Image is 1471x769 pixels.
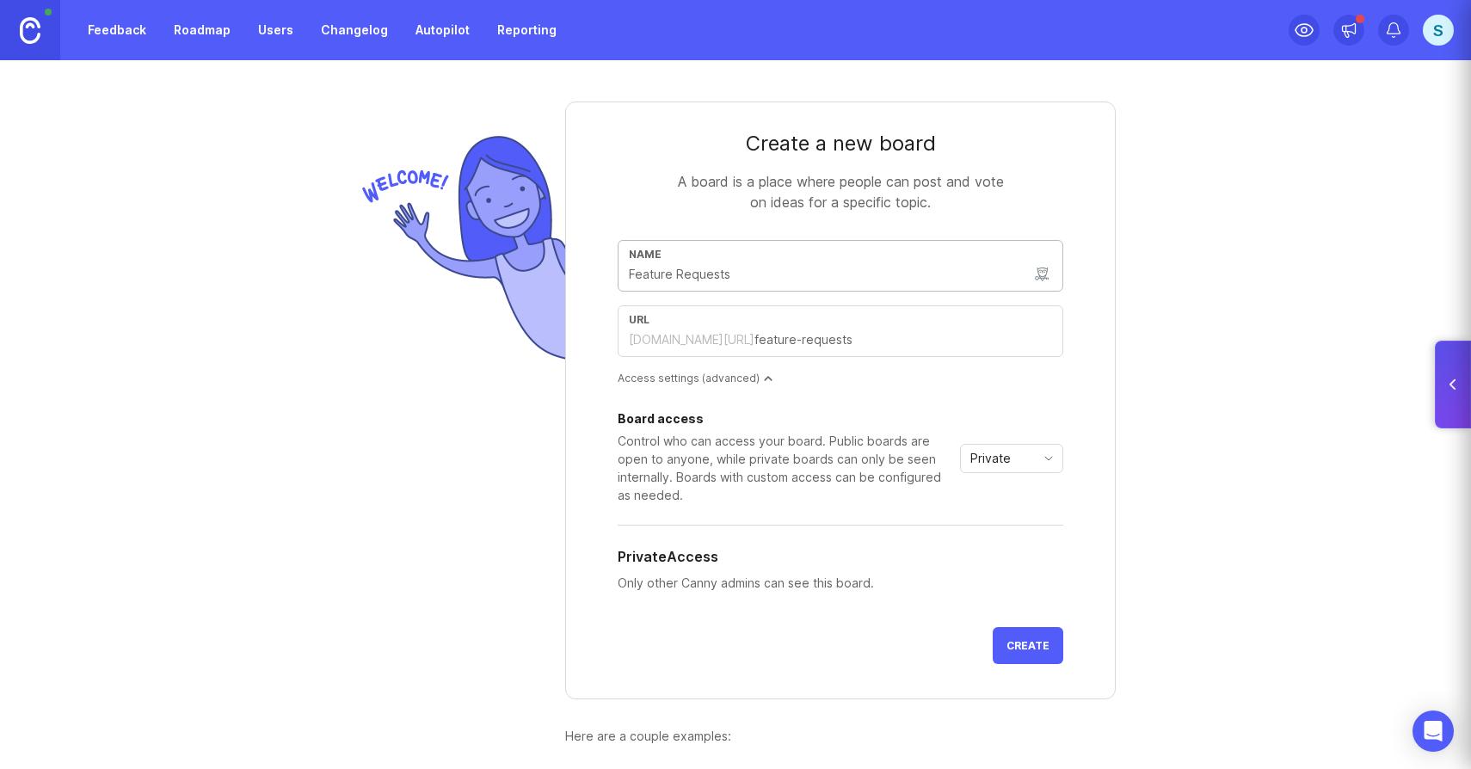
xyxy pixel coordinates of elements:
[405,15,480,46] a: Autopilot
[618,574,1063,593] p: Only other Canny admins can see this board.
[754,330,1052,349] input: feature-requests
[1413,711,1454,752] div: Open Intercom Messenger
[311,15,398,46] a: Changelog
[629,313,1052,326] div: url
[618,432,953,504] div: Control who can access your board. Public boards are open to anyone, while private boards can onl...
[163,15,241,46] a: Roadmap
[77,15,157,46] a: Feedback
[960,444,1063,473] div: toggle menu
[970,449,1011,468] span: Private
[993,627,1063,664] button: Create
[1035,452,1062,465] svg: toggle icon
[629,248,1052,261] div: Name
[20,17,40,44] img: Canny Home
[618,130,1063,157] div: Create a new board
[629,331,754,348] div: [DOMAIN_NAME][URL]
[487,15,567,46] a: Reporting
[248,15,304,46] a: Users
[618,546,718,567] h5: Private Access
[1423,15,1454,46] button: S
[1006,639,1049,652] span: Create
[618,371,1063,385] div: Access settings (advanced)
[565,727,1116,746] div: Here are a couple examples:
[355,129,565,367] img: welcome-img-178bf9fb836d0a1529256ffe415d7085.png
[618,413,953,425] div: Board access
[668,171,1012,212] div: A board is a place where people can post and vote on ideas for a specific topic.
[629,265,1052,284] input: Feature Requests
